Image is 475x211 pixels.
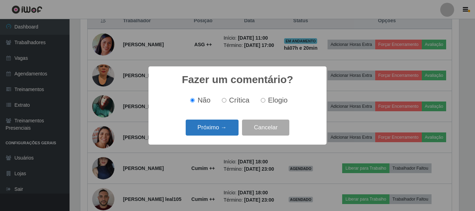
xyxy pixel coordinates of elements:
button: Cancelar [242,120,289,136]
span: Elogio [268,96,288,104]
span: Crítica [229,96,250,104]
input: Não [190,98,195,103]
input: Crítica [222,98,226,103]
input: Elogio [261,98,265,103]
h2: Fazer um comentário? [182,73,293,86]
span: Não [198,96,210,104]
button: Próximo → [186,120,239,136]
